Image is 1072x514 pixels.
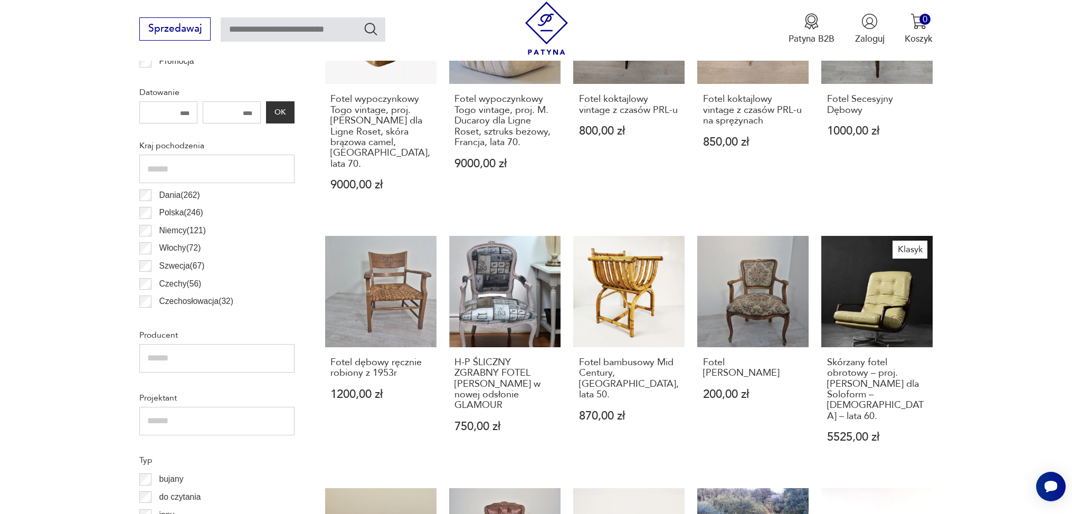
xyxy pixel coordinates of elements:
h3: Skórzany fotel obrotowy – proj. [PERSON_NAME] dla Soloform – [DEMOGRAPHIC_DATA] – lata 60. [827,357,927,422]
p: Typ [139,453,295,467]
p: 870,00 zł [579,411,679,422]
h3: Fotel bambusowy Mid Century, [GEOGRAPHIC_DATA], lata 50. [579,357,679,401]
a: H-P ŚLICZNY ZGRABNY FOTEL LUDWIK RZEŹBIONY w nowej odsłonie GLAMOURH-P ŚLICZNY ZGRABNY FOTEL [PER... [449,236,561,468]
img: Ikonka użytkownika [861,13,878,30]
a: Sprzedawaj [139,25,211,34]
button: OK [266,101,295,123]
a: KlasykSkórzany fotel obrotowy – proj. Eugen Schmidt dla Soloform – Niemcy – lata 60.Skórzany fote... [821,236,933,468]
p: 9000,00 zł [330,179,430,191]
p: Polska ( 246 ) [159,206,203,220]
h3: H-P ŚLICZNY ZGRABNY FOTEL [PERSON_NAME] w nowej odsłonie GLAMOUR [454,357,554,411]
h3: Fotel dębowy ręcznie robiony z 1953r [330,357,430,379]
a: Fotel ludwik tronFotel [PERSON_NAME]200,00 zł [697,236,809,468]
p: bujany [159,472,184,486]
p: Projektant [139,391,295,405]
p: Patyna B2B [789,33,834,45]
h3: Fotel wypoczynkowy Togo vintage, proj. [PERSON_NAME] dla Ligne Roset, skóra brązowa camel, [GEOGR... [330,94,430,169]
p: Promocja [159,54,194,68]
p: 5525,00 zł [827,432,927,443]
h3: Fotel wypoczynkowy Togo vintage, proj. M. Ducaroy dla Ligne Roset, sztruks beżowy, Francja, lata 70. [454,94,554,148]
p: 200,00 zł [703,389,803,400]
h3: Fotel koktajlowy vintage z czasów PRL-u na sprężynach [703,94,803,126]
p: Norwegia ( 27 ) [159,312,209,326]
h3: Fotel [PERSON_NAME] [703,357,803,379]
button: 0Koszyk [905,13,933,45]
p: Czechy ( 56 ) [159,277,202,291]
button: Sprzedawaj [139,17,211,41]
p: Datowanie [139,85,295,99]
p: Dania ( 262 ) [159,188,200,202]
p: 1200,00 zł [330,389,430,400]
img: Ikona medalu [803,13,820,30]
div: 0 [919,14,931,25]
button: Patyna B2B [789,13,834,45]
p: 800,00 zł [579,126,679,137]
a: Ikona medaluPatyna B2B [789,13,834,45]
a: Fotel bambusowy Mid Century, Niemcy, lata 50.Fotel bambusowy Mid Century, [GEOGRAPHIC_DATA], lata... [573,236,685,468]
p: 9000,00 zł [454,158,554,169]
h3: Fotel Secesyjny Dębowy [827,94,927,116]
button: Szukaj [363,21,378,36]
a: Fotel dębowy ręcznie robiony z 1953rFotel dębowy ręcznie robiony z 1953r1200,00 zł [325,236,437,468]
p: Koszyk [905,33,933,45]
p: 850,00 zł [703,137,803,148]
iframe: Smartsupp widget button [1036,472,1066,501]
img: Patyna - sklep z meblami i dekoracjami vintage [520,2,573,55]
button: Zaloguj [855,13,885,45]
p: Czechosłowacja ( 32 ) [159,294,233,308]
p: Kraj pochodzenia [139,139,295,153]
p: Producent [139,328,295,342]
h3: Fotel koktajlowy vintage z czasów PRL-u [579,94,679,116]
p: 1000,00 zł [827,126,927,137]
p: 750,00 zł [454,421,554,432]
p: do czytania [159,490,201,504]
p: Niemcy ( 121 ) [159,224,206,237]
p: Włochy ( 72 ) [159,241,201,255]
p: Szwecja ( 67 ) [159,259,205,273]
p: Zaloguj [855,33,885,45]
img: Ikona koszyka [910,13,927,30]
